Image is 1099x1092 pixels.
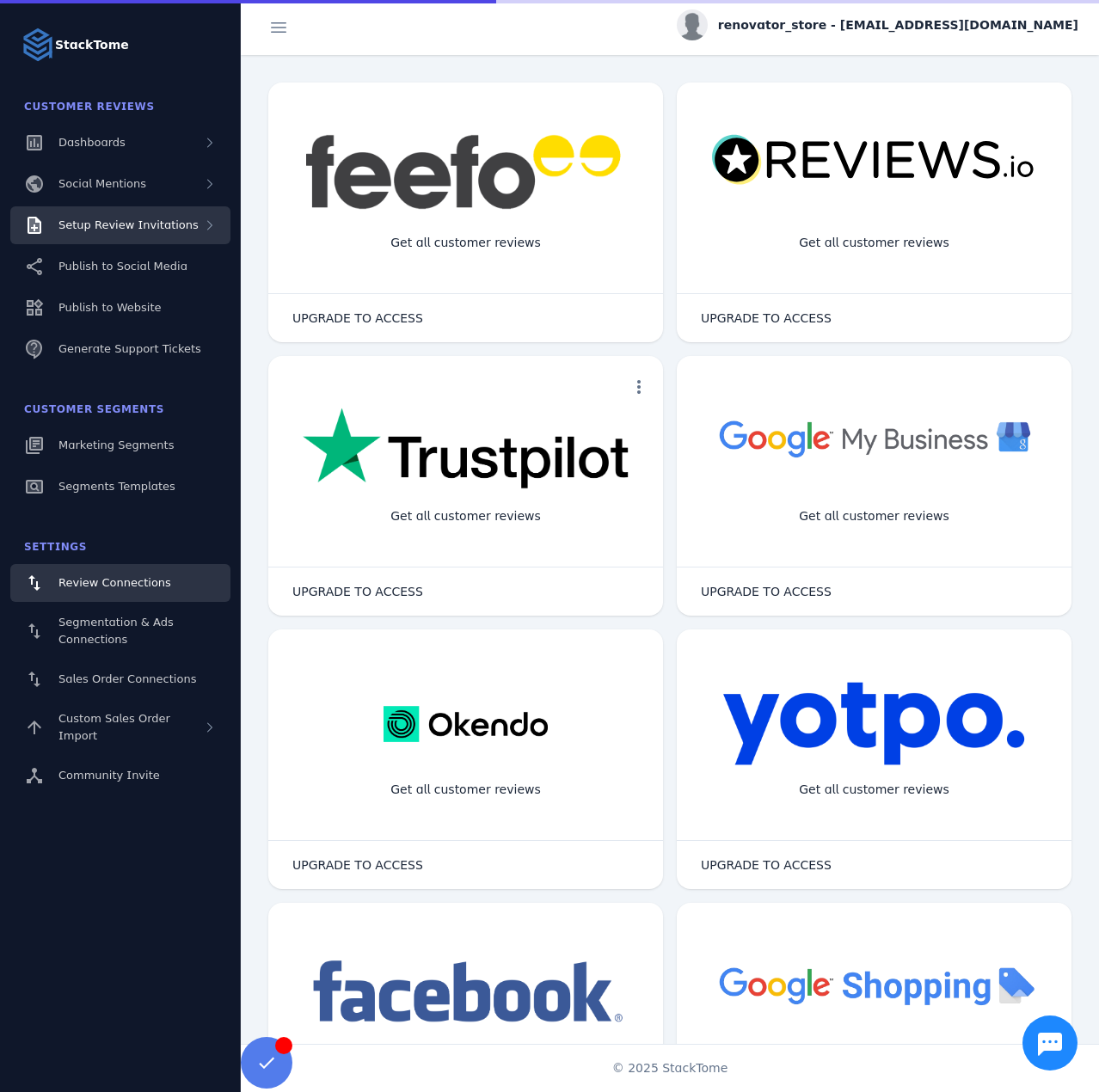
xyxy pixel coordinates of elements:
[58,769,160,782] span: Community Invite
[10,248,230,285] a: Publish to Social Media
[58,480,175,493] span: Segments Templates
[58,260,187,273] span: Publish to Social Media
[275,574,440,609] button: UPGRADE TO ACCESS
[677,9,708,40] img: profile.jpg
[701,586,832,598] span: UPGRADE TO ACCESS
[711,134,1037,187] img: reviewsio.svg
[377,767,555,813] div: Get all customer reviews
[677,9,1078,40] button: renovator_store - [EMAIL_ADDRESS][DOMAIN_NAME]
[58,301,161,314] span: Publish to Website
[711,408,1037,469] img: googlebusiness.png
[58,177,146,190] span: Social Mentions
[377,220,555,266] div: Get all customer reviews
[10,605,230,657] a: Segmentation & Ads Connections
[58,218,199,231] span: Setup Review Invitations
[684,301,849,335] button: UPGRADE TO ACCESS
[377,494,555,539] div: Get all customer reviews
[701,312,832,324] span: UPGRADE TO ACCESS
[292,586,423,598] span: UPGRADE TO ACCESS
[10,757,230,794] a: Community Invite
[684,848,849,882] button: UPGRADE TO ACCESS
[58,342,201,355] span: Generate Support Tickets
[275,301,440,335] button: UPGRADE TO ACCESS
[303,134,629,210] img: feefo.png
[292,859,423,871] span: UPGRADE TO ACCESS
[303,954,629,1031] img: facebook.png
[718,16,1078,34] span: renovator_store - [EMAIL_ADDRESS][DOMAIN_NAME]
[24,101,155,113] span: Customer Reviews
[292,312,423,324] span: UPGRADE TO ACCESS
[684,574,849,609] button: UPGRADE TO ACCESS
[722,681,1026,767] img: yotpo.png
[10,660,230,698] a: Sales Order Connections
[10,564,230,602] a: Review Connections
[10,289,230,327] a: Publish to Website
[24,403,164,415] span: Customer Segments
[785,767,963,813] div: Get all customer reviews
[10,468,230,506] a: Segments Templates
[24,541,87,553] span: Settings
[711,954,1037,1015] img: googleshopping.png
[772,1040,975,1086] div: Import Products from Google
[785,220,963,266] div: Get all customer reviews
[701,859,832,871] span: UPGRADE TO ACCESS
[21,28,55,62] img: Logo image
[275,848,440,882] button: UPGRADE TO ACCESS
[58,712,170,742] span: Custom Sales Order Import
[58,616,174,646] span: Segmentation & Ads Connections
[58,576,171,589] span: Review Connections
[303,408,629,492] img: trustpilot.png
[55,36,129,54] strong: StackTome
[785,494,963,539] div: Get all customer reviews
[10,426,230,464] a: Marketing Segments
[622,370,656,404] button: more
[384,681,548,767] img: okendo.webp
[612,1059,728,1077] span: © 2025 StackTome
[58,672,196,685] span: Sales Order Connections
[58,439,174,451] span: Marketing Segments
[10,330,230,368] a: Generate Support Tickets
[58,136,126,149] span: Dashboards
